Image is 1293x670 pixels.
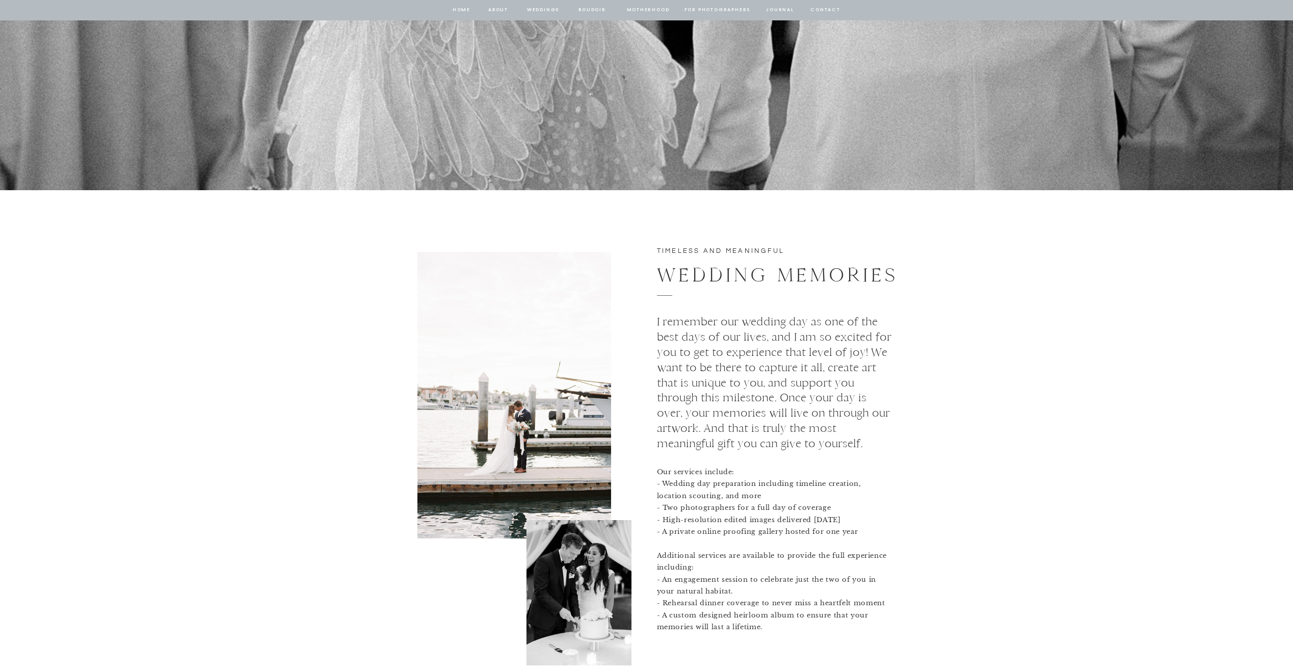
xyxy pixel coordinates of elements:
[657,314,893,455] p: I remember our wedding day as one of the best days of our lives, and I am so excited for you to g...
[764,6,796,15] a: journal
[627,6,669,15] a: Motherhood
[488,6,509,15] a: about
[526,6,561,15] a: Weddings
[452,6,471,15] a: home
[809,6,842,15] a: contact
[657,260,913,290] h2: WEDDINg Memories
[657,246,796,259] p: Timeless and Meaningful
[684,6,751,15] a: for photographers
[578,6,607,15] a: BOUDOIR
[657,466,888,637] p: Our services include: - Wedding day preparation including timeline creation, location scouting, a...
